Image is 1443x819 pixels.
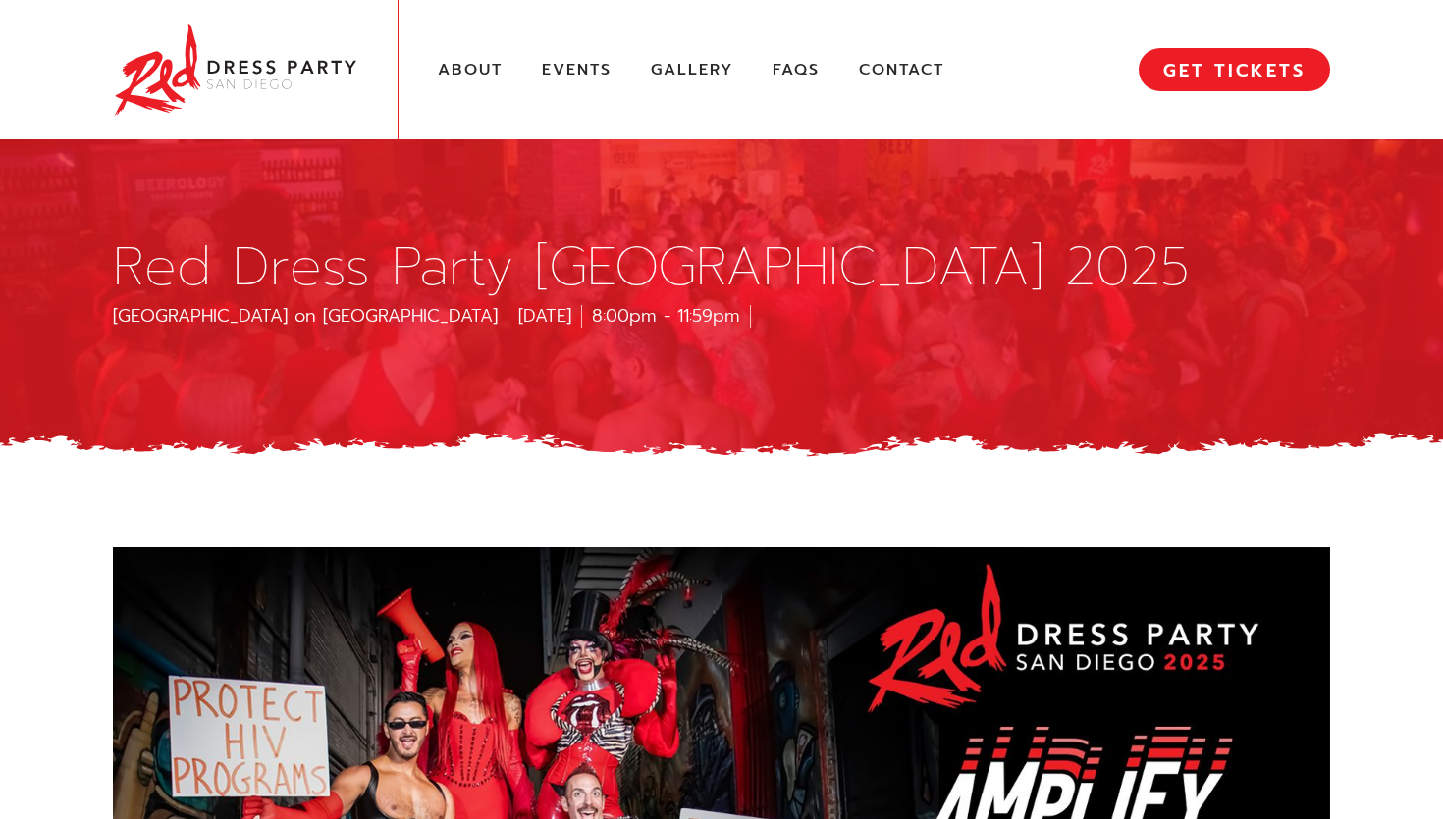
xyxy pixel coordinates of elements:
a: Gallery [651,60,733,80]
div: [DATE] [518,305,582,328]
a: FAQs [773,60,820,80]
a: About [438,60,503,80]
a: Contact [859,60,944,80]
div: 8:00pm - 11:59pm [592,305,751,328]
h1: Red Dress Party [GEOGRAPHIC_DATA] 2025 [113,240,1190,293]
a: GET TICKETS [1139,48,1330,91]
img: Red Dress Party San Diego [113,20,358,120]
a: Events [542,60,612,80]
div: [GEOGRAPHIC_DATA] on [GEOGRAPHIC_DATA] [113,305,508,328]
